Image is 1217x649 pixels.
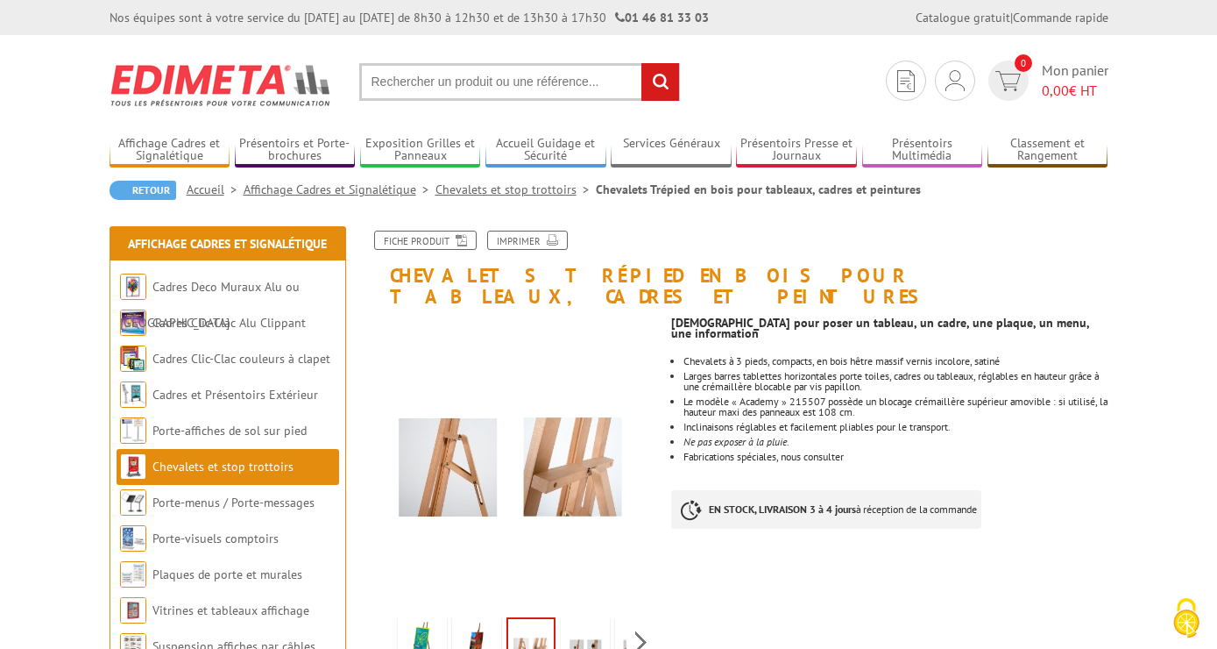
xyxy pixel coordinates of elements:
a: Cadres Clic-Clac Alu Clippant [152,315,306,331]
a: Plaques de porte et murales [152,567,302,582]
img: Chevalets et stop trottoirs [120,453,146,480]
a: Affichage Cadres et Signalétique [128,236,327,252]
a: Fiche produit [374,231,477,250]
span: 0 [1015,54,1032,72]
a: Porte-visuels comptoirs [152,531,279,546]
a: Présentoirs Multimédia [862,136,983,165]
img: Porte-visuels comptoirs [120,525,146,552]
a: Catalogue gratuit [916,10,1010,25]
a: Exposition Grilles et Panneaux [360,136,481,165]
a: Services Généraux [611,136,732,165]
img: Cadres Clic-Clac couleurs à clapet [120,346,146,372]
img: Cookies (fenêtre modale) [1164,596,1208,640]
img: Cadres et Présentoirs Extérieur [120,382,146,408]
a: Chevalets et stop trottoirs [152,459,294,474]
img: Vitrines et tableaux affichage [120,597,146,624]
a: Cadres Deco Muraux Alu ou [GEOGRAPHIC_DATA] [120,279,300,331]
img: 215507_1.jpg [364,316,659,611]
a: Commande rapide [1013,10,1108,25]
a: Accueil [187,182,244,197]
div: Fabrications spéciales, nous consulter [683,452,1107,462]
img: devis rapide [897,70,915,92]
a: Classement et Rangement [987,136,1108,165]
a: Retour [110,181,176,200]
img: devis rapide [945,70,965,91]
strong: [DEMOGRAPHIC_DATA] pour poser un tableau, un cadre, une plaque, un menu, une information [671,315,1089,341]
img: Porte-affiches de sol sur pied [120,417,146,444]
img: Edimeta [110,53,333,118]
li: Chevalets à 3 pieds, compacts, en bois hêtre massif vernis incolore, satiné [683,356,1107,367]
a: Cadres Clic-Clac couleurs à clapet [152,351,330,367]
a: Affichage Cadres et Signalétique [244,182,435,197]
a: Affichage Cadres et Signalétique [110,136,230,165]
img: Cadres Deco Muraux Alu ou Bois [120,274,146,300]
li: Larges barres tablettes horizontales porte toiles, cadres ou tableaux, réglables en hauteur grâce... [683,371,1107,392]
a: Imprimer [487,231,568,250]
a: Porte-menus / Porte-messages [152,495,315,510]
p: à réception de la commande [671,490,981,529]
li: Le modèle « Academy » 215507 possède un blocage crémaillère supérieur amovible : si utilisé, la h... [683,396,1107,417]
div: Nos équipes sont à votre service du [DATE] au [DATE] de 8h30 à 12h30 et de 13h30 à 17h30 [110,9,709,26]
strong: 01 46 81 33 03 [615,10,709,25]
a: Vitrines et tableaux affichage [152,603,309,618]
input: rechercher [641,63,679,101]
input: Rechercher un produit ou une référence... [359,63,680,101]
img: devis rapide [995,71,1021,91]
a: Présentoirs et Porte-brochures [235,136,356,165]
span: 0,00 [1042,82,1069,99]
a: devis rapide 0 Mon panier 0,00€ HT [984,61,1108,101]
a: Chevalets et stop trottoirs [435,182,596,197]
span: Mon panier [1042,61,1108,101]
img: Porte-menus / Porte-messages [120,489,146,516]
strong: EN STOCK, LIVRAISON 3 à 4 jours [709,503,856,516]
a: Accueil Guidage et Sécurité [485,136,606,165]
div: | [916,9,1108,26]
li: Inclinaisons réglables et facilement pliables pour le transport. [683,422,1107,432]
a: Cadres et Présentoirs Extérieur [152,387,318,403]
h1: Chevalets Trépied en bois pour tableaux, cadres et peintures [350,231,1121,307]
li: Chevalets Trépied en bois pour tableaux, cadres et peintures [596,181,921,198]
button: Cookies (fenêtre modale) [1156,589,1217,649]
a: Présentoirs Presse et Journaux [736,136,857,165]
a: Porte-affiches de sol sur pied [152,423,307,439]
em: Ne pas exposer à la pluie. [683,435,789,448]
img: Plaques de porte et murales [120,561,146,588]
span: € HT [1042,81,1108,101]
